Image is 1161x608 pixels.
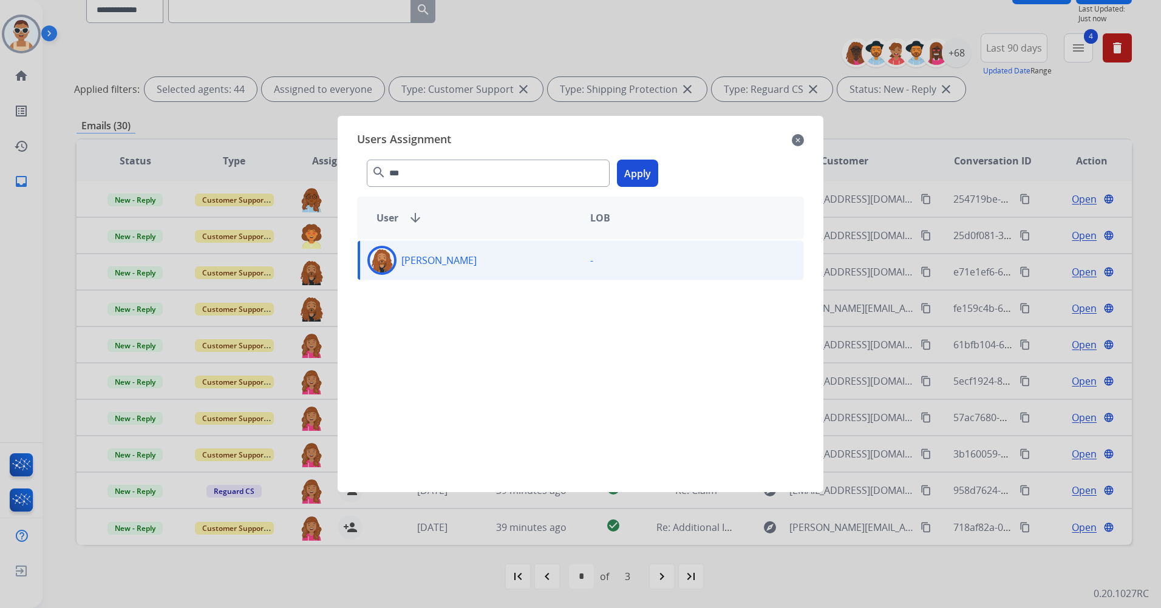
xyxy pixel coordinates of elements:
mat-icon: close [792,133,804,147]
mat-icon: search [372,165,386,180]
span: Users Assignment [357,130,451,150]
p: - [590,253,593,268]
span: LOB [590,211,610,225]
div: User [367,211,580,225]
p: [PERSON_NAME] [401,253,477,268]
button: Apply [617,160,658,187]
mat-icon: arrow_downward [408,211,423,225]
